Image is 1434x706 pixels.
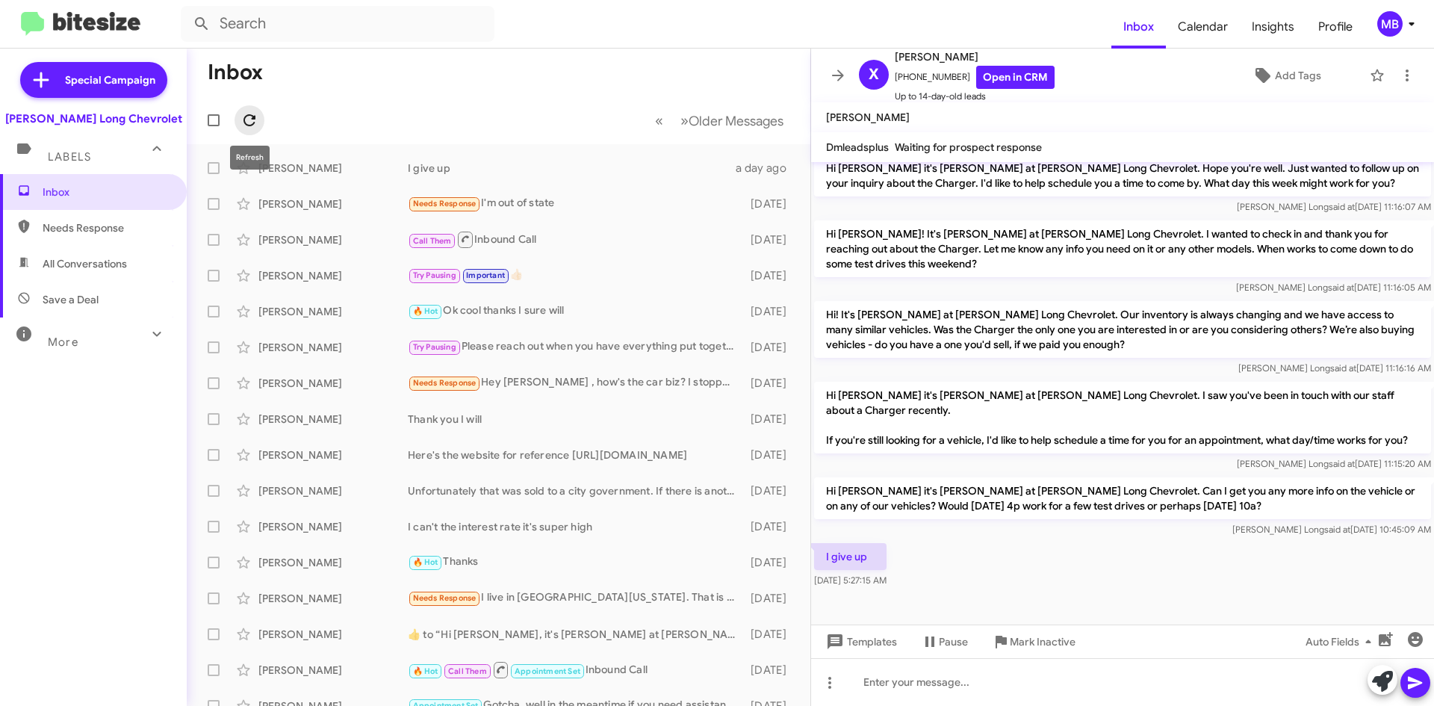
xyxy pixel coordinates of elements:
span: Needs Response [413,199,477,208]
div: a day ago [736,161,798,176]
span: Labels [48,150,91,164]
div: Thanks [408,554,743,571]
h1: Inbox [208,61,263,84]
button: MB [1365,11,1418,37]
div: [DATE] [743,232,798,247]
span: Special Campaign [65,72,155,87]
div: ​👍​ to “ Hi [PERSON_NAME], it's [PERSON_NAME] at [PERSON_NAME] Long Chevrolet. I'm reaching out b... [408,627,743,642]
button: Templates [811,628,909,655]
div: I'm out of state [408,195,743,212]
a: Profile [1306,5,1365,49]
span: said at [1329,201,1355,212]
div: MB [1377,11,1403,37]
a: Open in CRM [976,66,1055,89]
div: Thank you I will [408,412,743,427]
span: [PERSON_NAME] Long [DATE] 10:45:09 AM [1232,524,1431,535]
span: Important [466,270,505,280]
div: I can't the interest rate it's super high [408,519,743,534]
div: [PERSON_NAME] [258,483,408,498]
p: Hi [PERSON_NAME] it's [PERSON_NAME] at [PERSON_NAME] Long Chevrolet. Can I get you any more info ... [814,477,1431,519]
div: [PERSON_NAME] [258,591,408,606]
div: Here's the website for reference [URL][DOMAIN_NAME] [408,448,743,462]
span: said at [1328,282,1354,293]
button: Add Tags [1209,62,1362,89]
span: Waiting for prospect response [895,140,1042,154]
div: [DATE] [743,519,798,534]
button: Mark Inactive [980,628,1087,655]
span: Needs Response [413,593,477,603]
span: [PERSON_NAME] Long [DATE] 11:15:20 AM [1237,458,1431,469]
button: Pause [909,628,980,655]
span: All Conversations [43,256,127,271]
span: said at [1324,524,1350,535]
span: Try Pausing [413,342,456,352]
span: said at [1330,362,1356,374]
div: [DATE] [743,376,798,391]
div: 👍🏻 [408,267,743,284]
span: Add Tags [1275,62,1321,89]
p: Hi [PERSON_NAME]! It's [PERSON_NAME] at [PERSON_NAME] Long Chevrolet. I wanted to check in and th... [814,220,1431,277]
span: Templates [823,628,897,655]
div: [PERSON_NAME] [258,663,408,678]
span: » [680,111,689,130]
span: Needs Response [43,220,170,235]
div: [DATE] [743,448,798,462]
div: Inbound Call [408,230,743,249]
span: Pause [939,628,968,655]
span: Auto Fields [1306,628,1377,655]
span: [PERSON_NAME] [895,48,1055,66]
div: [DATE] [743,412,798,427]
div: [PERSON_NAME] [258,196,408,211]
span: Try Pausing [413,270,456,280]
div: Hey [PERSON_NAME] , how's the car biz? I stopped by to see [PERSON_NAME] or [PERSON_NAME] awhile ... [408,374,743,391]
p: Hi [PERSON_NAME] it's [PERSON_NAME] at [PERSON_NAME] Long Chevrolet. Hope you're well. Just wante... [814,155,1431,196]
div: [PERSON_NAME] [258,232,408,247]
div: [PERSON_NAME] [258,448,408,462]
span: [PERSON_NAME] Long [DATE] 11:16:16 AM [1238,362,1431,374]
div: Ok cool thanks I sure will [408,303,743,320]
span: [DATE] 5:27:15 AM [814,575,887,586]
span: [PHONE_NUMBER] [895,66,1055,89]
div: [PERSON_NAME] [258,268,408,283]
a: Special Campaign [20,62,167,98]
p: I give up [814,543,887,570]
nav: Page navigation example [647,105,792,136]
div: [PERSON_NAME] [258,340,408,355]
div: [PERSON_NAME] [258,376,408,391]
span: Mark Inactive [1010,628,1075,655]
a: Calendar [1166,5,1240,49]
div: [DATE] [743,483,798,498]
span: Needs Response [413,378,477,388]
a: Inbox [1111,5,1166,49]
div: [PERSON_NAME] Long Chevrolet [5,111,182,126]
input: Search [181,6,494,42]
div: [PERSON_NAME] [258,627,408,642]
span: Call Them [413,236,452,246]
a: Insights [1240,5,1306,49]
div: [DATE] [743,268,798,283]
div: [DATE] [743,591,798,606]
div: [DATE] [743,196,798,211]
div: Refresh [230,146,270,170]
div: [PERSON_NAME] [258,519,408,534]
p: Hi [PERSON_NAME] it's [PERSON_NAME] at [PERSON_NAME] Long Chevrolet. I saw you've been in touch w... [814,382,1431,453]
span: 🔥 Hot [413,557,438,567]
span: Call Them [448,666,487,676]
div: [DATE] [743,304,798,319]
span: « [655,111,663,130]
span: [PERSON_NAME] [826,111,910,124]
div: [DATE] [743,340,798,355]
div: Please reach out when you have everything put together! [408,338,743,356]
div: [PERSON_NAME] [258,304,408,319]
span: Older Messages [689,113,783,129]
span: Up to 14-day-old leads [895,89,1055,104]
span: [PERSON_NAME] Long [DATE] 11:16:05 AM [1236,282,1431,293]
span: [PERSON_NAME] Long [DATE] 11:16:07 AM [1237,201,1431,212]
p: Hi! It's [PERSON_NAME] at [PERSON_NAME] Long Chevrolet. Our inventory is always changing and we h... [814,301,1431,358]
span: 🔥 Hot [413,666,438,676]
span: X [869,63,879,87]
div: [PERSON_NAME] [258,161,408,176]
